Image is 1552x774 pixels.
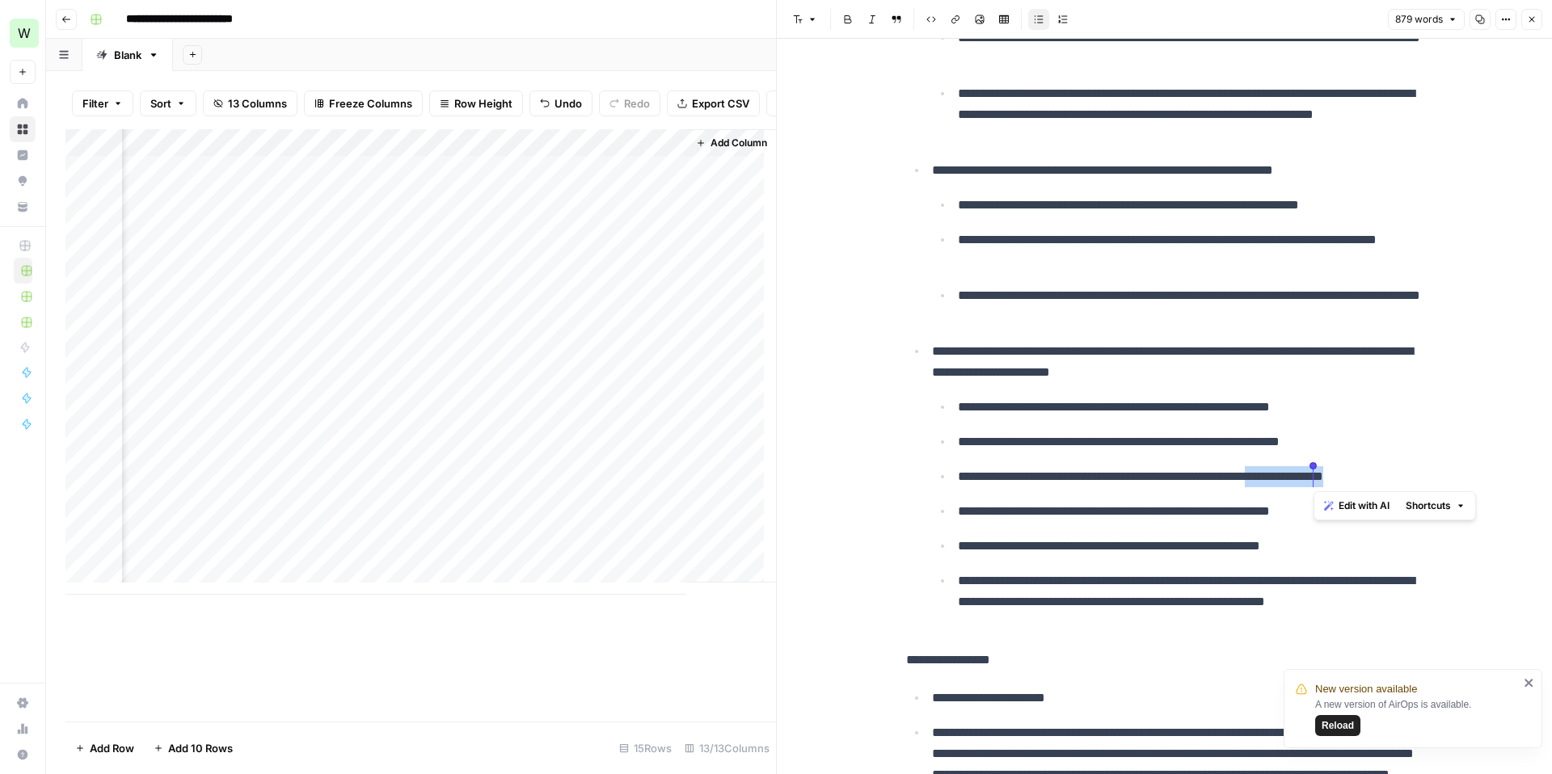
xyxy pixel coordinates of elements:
[692,95,749,111] span: Export CSV
[228,95,287,111] span: 13 Columns
[168,740,233,756] span: Add 10 Rows
[140,90,196,116] button: Sort
[599,90,660,116] button: Redo
[1524,676,1535,689] button: close
[10,690,36,716] a: Settings
[18,23,31,43] span: W
[690,133,774,154] button: Add Column
[429,90,523,116] button: Row Height
[329,95,412,111] span: Freeze Columns
[529,90,593,116] button: Undo
[10,194,36,220] a: Your Data
[10,716,36,742] a: Usage
[82,39,173,71] a: Blank
[667,90,760,116] button: Export CSV
[10,116,36,142] a: Browse
[90,740,134,756] span: Add Row
[1395,12,1443,27] span: 879 words
[1315,697,1519,736] div: A new version of AirOps is available.
[10,13,36,53] button: Workspace: Workspace1
[72,90,133,116] button: Filter
[624,95,650,111] span: Redo
[10,90,36,116] a: Home
[114,47,141,63] div: Blank
[1388,9,1465,30] button: 879 words
[1318,495,1396,516] button: Edit with AI
[1322,718,1354,733] span: Reload
[65,735,144,761] button: Add Row
[150,95,171,111] span: Sort
[203,90,297,116] button: 13 Columns
[1399,495,1472,516] button: Shortcuts
[555,95,582,111] span: Undo
[82,95,108,111] span: Filter
[1406,498,1451,513] span: Shortcuts
[454,95,512,111] span: Row Height
[678,735,776,761] div: 13/13 Columns
[304,90,423,116] button: Freeze Columns
[1315,681,1417,697] span: New version available
[10,142,36,168] a: Insights
[613,735,678,761] div: 15 Rows
[10,168,36,194] a: Opportunities
[1315,715,1360,736] button: Reload
[144,735,242,761] button: Add 10 Rows
[711,136,767,150] span: Add Column
[10,742,36,768] button: Help + Support
[1339,498,1390,513] span: Edit with AI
